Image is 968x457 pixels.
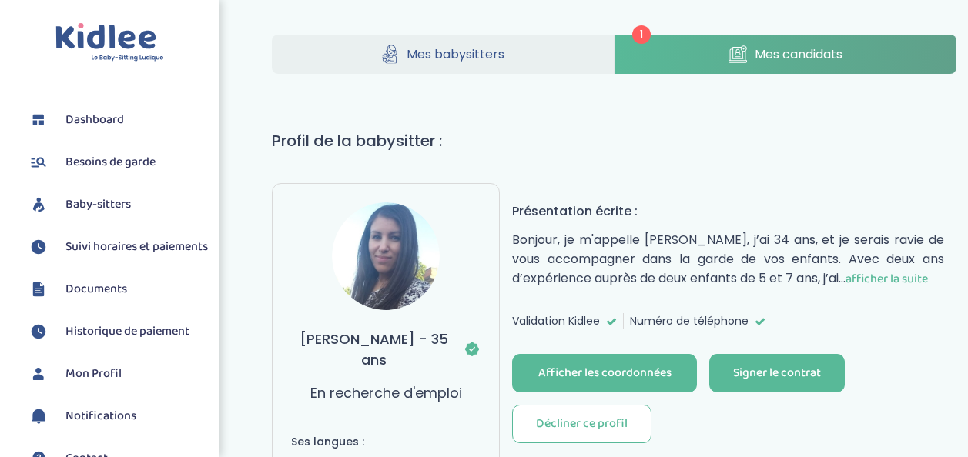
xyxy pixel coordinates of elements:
[27,151,50,174] img: besoin.svg
[55,23,164,62] img: logo.svg
[27,405,208,428] a: Notifications
[27,278,208,301] a: Documents
[632,25,651,44] span: 1
[65,322,189,341] span: Historique de paiement
[512,230,944,289] p: Bonjour, je m'appelle [PERSON_NAME], j’ai 34 ans, et je serais ravie de vous accompagner dans la ...
[27,320,208,343] a: Historique de paiement
[65,111,124,129] span: Dashboard
[65,238,208,256] span: Suivi horaires et paiements
[291,434,481,450] h4: Ses langues :
[65,365,122,383] span: Mon Profil
[272,129,956,152] h1: Profil de la babysitter :
[27,362,208,385] a: Mon Profil
[27,235,50,259] img: suivihoraire.svg
[536,415,628,433] div: Décliner ce profil
[65,153,156,172] span: Besoins de garde
[27,108,208,132] a: Dashboard
[27,362,50,385] img: profil.svg
[755,45,842,64] span: Mes candidats
[512,202,944,221] h4: Présentation écrite :
[65,195,131,214] span: Baby-sitters
[27,235,208,259] a: Suivi horaires et paiements
[27,405,50,428] img: notification.svg
[846,269,928,289] span: afficher la suite
[27,193,208,216] a: Baby-sitters
[27,278,50,301] img: documents.svg
[291,329,481,370] h3: [PERSON_NAME] - 35 ans
[310,382,462,403] p: En recherche d'emploi
[65,280,127,299] span: Documents
[512,405,651,443] button: Décliner ce profil
[27,151,208,174] a: Besoins de garde
[512,313,600,329] span: Validation Kidlee
[709,354,845,392] button: Signer le contrat
[538,365,672,382] div: Afficher les coordonnées
[27,193,50,216] img: babysitters.svg
[630,313,749,329] span: Numéro de téléphone
[512,354,697,392] button: Afficher les coordonnées
[615,35,956,74] a: Mes candidats
[272,35,614,74] a: Mes babysitters
[733,365,821,382] div: Signer le contrat
[407,45,504,64] span: Mes babysitters
[27,108,50,132] img: dashboard.svg
[332,202,440,310] img: avatar
[27,320,50,343] img: suivihoraire.svg
[65,407,136,425] span: Notifications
